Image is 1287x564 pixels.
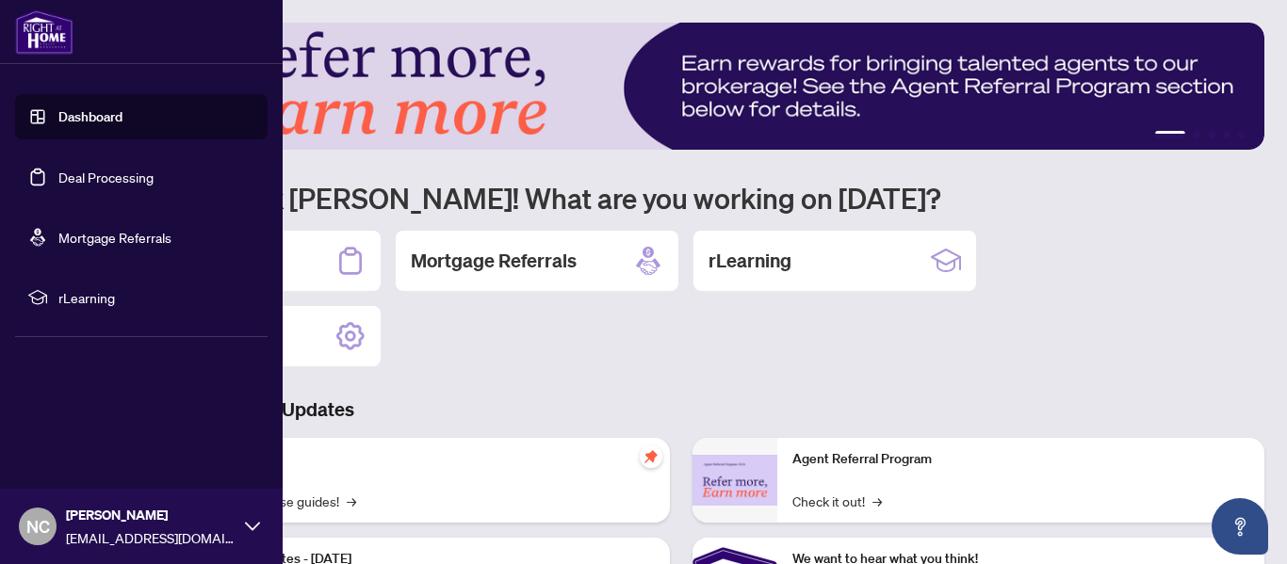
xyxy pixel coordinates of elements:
[198,449,655,470] p: Self-Help
[1155,131,1185,138] button: 1
[1238,131,1246,138] button: 5
[1208,131,1215,138] button: 3
[98,180,1264,216] h1: Welcome back [PERSON_NAME]! What are you working on [DATE]?
[66,505,236,525] span: [PERSON_NAME]
[1223,131,1230,138] button: 4
[347,491,356,511] span: →
[66,527,236,548] span: [EMAIL_ADDRESS][DOMAIN_NAME]
[1193,131,1200,138] button: 2
[640,445,662,468] span: pushpin
[872,491,882,511] span: →
[1212,498,1268,555] button: Open asap
[411,248,577,274] h2: Mortgage Referrals
[709,248,791,274] h2: rLearning
[692,455,777,507] img: Agent Referral Program
[26,513,50,540] span: NC
[98,23,1264,150] img: Slide 0
[792,491,882,511] a: Check it out!→
[98,396,1264,423] h3: Brokerage & Industry Updates
[58,108,122,125] a: Dashboard
[15,9,73,55] img: logo
[58,169,154,185] a: Deal Processing
[58,229,171,246] a: Mortgage Referrals
[58,287,254,308] span: rLearning
[792,449,1249,470] p: Agent Referral Program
